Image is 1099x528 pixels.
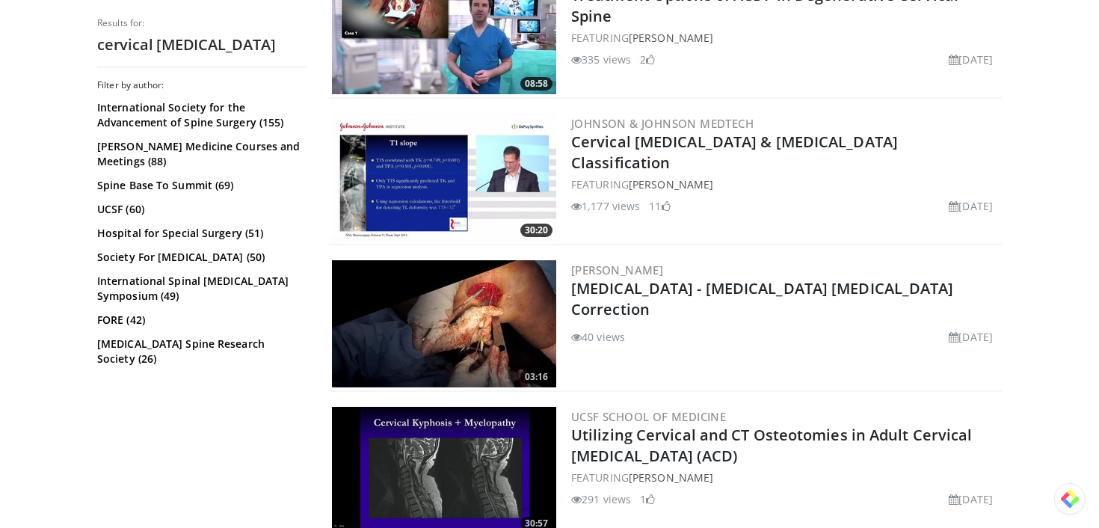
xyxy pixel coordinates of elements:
span: 08:58 [520,77,552,90]
span: 30:20 [520,224,552,237]
li: [DATE] [949,329,993,345]
li: 1 [640,491,655,507]
span: 03:16 [520,370,552,384]
li: 291 views [571,491,631,507]
a: UCSF (60) [97,202,303,217]
div: FEATURING [571,30,999,46]
a: [PERSON_NAME] [571,263,663,277]
a: [MEDICAL_DATA] Spine Research Society (26) [97,337,303,366]
h3: Filter by author: [97,79,307,91]
a: [PERSON_NAME] [629,177,713,191]
li: [DATE] [949,198,993,214]
img: 5139b1c4-8955-459c-b795-b07244c99a96.300x170_q85_crop-smart_upscale.jpg [332,260,556,387]
a: Society For [MEDICAL_DATA] (50) [97,250,303,265]
a: FORE (42) [97,313,303,328]
li: 11 [649,198,670,214]
li: [DATE] [949,491,993,507]
div: FEATURING [571,470,999,485]
a: [PERSON_NAME] Medicine Courses and Meetings (88) [97,139,303,169]
a: [PERSON_NAME] [629,31,713,45]
a: International Society for the Advancement of Spine Surgery (155) [97,100,303,130]
p: Results for: [97,17,307,29]
a: Hospital for Special Surgery (51) [97,226,303,241]
a: Cervical [MEDICAL_DATA] & [MEDICAL_DATA] Classification [571,132,898,173]
a: Spine Base To Summit (69) [97,178,303,193]
h2: cervical [MEDICAL_DATA] [97,35,307,55]
a: Johnson & Johnson MedTech [571,116,754,131]
a: International Spinal [MEDICAL_DATA] Symposium (49) [97,274,303,304]
li: 40 views [571,329,625,345]
a: 30:20 [332,114,556,241]
div: FEATURING [571,176,999,192]
img: 83b95baa-6206-417c-842b-55a2f059fabc.300x170_q85_crop-smart_upscale.jpg [332,114,556,241]
a: 03:16 [332,260,556,387]
li: 1,177 views [571,198,640,214]
li: [DATE] [949,52,993,67]
li: 335 views [571,52,631,67]
a: UCSF School of Medicine [571,409,726,424]
li: 2 [640,52,655,67]
a: [PERSON_NAME] [629,470,713,485]
a: Utilizing Cervical and CT Osteotomies in Adult Cervical [MEDICAL_DATA] (ACD) [571,425,973,466]
a: [MEDICAL_DATA] - [MEDICAL_DATA] [MEDICAL_DATA] Correction [571,278,954,319]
